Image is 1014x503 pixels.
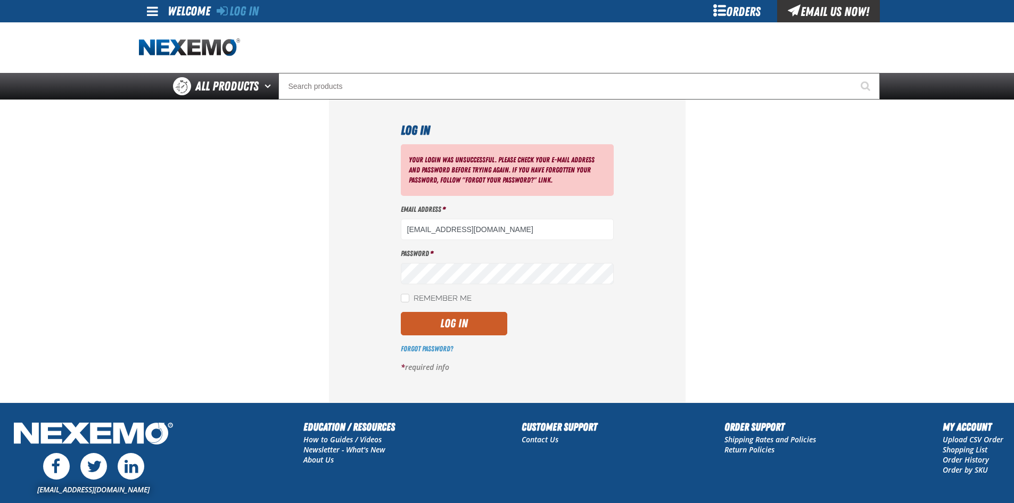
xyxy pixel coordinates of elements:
button: Start Searching [853,73,880,100]
a: Shopping List [943,444,987,455]
button: Log In [401,312,507,335]
h2: My Account [943,419,1003,435]
img: Nexemo logo [139,38,240,57]
a: How to Guides / Videos [303,434,382,444]
h2: Order Support [724,419,816,435]
a: Upload CSV Order [943,434,1003,444]
a: Newsletter - What's New [303,444,385,455]
a: Return Policies [724,444,774,455]
h2: Customer Support [522,419,597,435]
p: required info [401,362,614,373]
label: Remember Me [401,294,472,304]
label: Password [401,249,614,259]
a: Order by SKU [943,465,988,475]
input: Remember Me [401,294,409,302]
label: Email Address [401,204,614,215]
h1: Log In [401,121,614,140]
a: Order History [943,455,989,465]
a: [EMAIL_ADDRESS][DOMAIN_NAME] [37,484,150,494]
input: Search [278,73,880,100]
h2: Education / Resources [303,419,395,435]
span: All Products [195,77,259,96]
a: Forgot Password? [401,344,453,353]
a: Home [139,38,240,57]
div: Your login was unsuccessful. Please check your e-mail address and password before trying again. I... [401,144,614,196]
a: Log In [217,4,259,19]
a: Contact Us [522,434,558,444]
a: Shipping Rates and Policies [724,434,816,444]
button: Open All Products pages [261,73,278,100]
a: About Us [303,455,334,465]
img: Nexemo Logo [11,419,176,450]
